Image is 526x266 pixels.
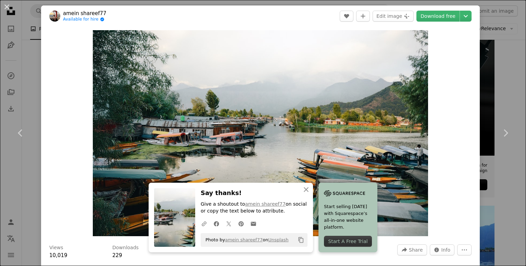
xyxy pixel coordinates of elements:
[49,11,60,22] img: Go to amein shareef77's profile
[373,11,414,22] button: Edit image
[485,100,526,166] a: Next
[430,244,455,255] button: Stats about this image
[397,244,427,255] button: Share this image
[460,11,472,22] button: Choose download size
[324,236,372,247] div: Start A Free Trial
[112,252,122,258] span: 229
[93,30,428,236] button: Zoom in on this image
[295,234,307,246] button: Copy to clipboard
[324,188,365,198] img: file-1705255347840-230a6ab5bca9image
[409,245,423,255] span: Share
[340,11,353,22] button: Like
[324,203,372,231] span: Start selling [DATE] with Squarespace’s all-in-one website platform.
[356,11,370,22] button: Add to Collection
[223,217,235,230] a: Share on Twitter
[202,234,289,245] span: Photo by on
[441,245,451,255] span: Info
[457,244,472,255] button: More Actions
[247,217,260,230] a: Share over email
[49,244,63,251] h3: Views
[268,237,288,242] a: Unsplash
[318,183,377,252] a: Start selling [DATE] with Squarespace’s all-in-one website platform.Start A Free Trial
[201,188,308,198] h3: Say thanks!
[49,252,67,258] span: 10,019
[416,11,460,22] a: Download free
[245,201,286,207] a: amein shareef77
[63,10,107,17] a: amein shareef77
[63,17,107,22] a: Available for hire
[235,217,247,230] a: Share on Pinterest
[210,217,223,230] a: Share on Facebook
[93,30,428,236] img: A bunch of boats that are sitting in the water
[225,237,263,242] a: amein shareef77
[112,244,139,251] h3: Downloads
[201,201,308,215] p: Give a shoutout to on social or copy the text below to attribute.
